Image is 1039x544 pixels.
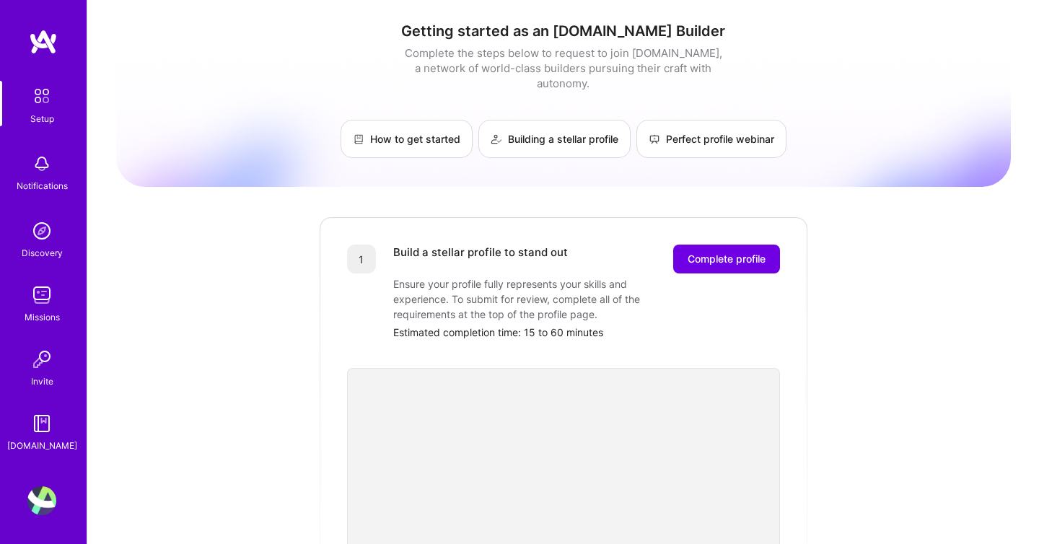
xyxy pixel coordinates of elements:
img: Invite [27,345,56,374]
div: Estimated completion time: 15 to 60 minutes [393,325,780,340]
div: Notifications [17,178,68,193]
a: How to get started [341,120,473,158]
div: [DOMAIN_NAME] [7,438,77,453]
img: setup [27,81,57,111]
img: How to get started [353,133,364,145]
div: Complete the steps below to request to join [DOMAIN_NAME], a network of world-class builders purs... [401,45,726,91]
img: logo [29,29,58,55]
div: Invite [31,374,53,389]
div: Discovery [22,245,63,260]
a: Perfect profile webinar [636,120,786,158]
div: Ensure your profile fully represents your skills and experience. To submit for review, complete a... [393,276,682,322]
img: Building a stellar profile [491,133,502,145]
img: discovery [27,216,56,245]
a: Building a stellar profile [478,120,631,158]
div: Build a stellar profile to stand out [393,245,568,273]
span: Complete profile [688,252,766,266]
img: Perfect profile webinar [649,133,660,145]
h1: Getting started as an [DOMAIN_NAME] Builder [116,22,1011,40]
img: teamwork [27,281,56,310]
img: guide book [27,409,56,438]
img: User Avatar [27,486,56,515]
div: Setup [30,111,54,126]
div: 1 [347,245,376,273]
div: Missions [25,310,60,325]
img: bell [27,149,56,178]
